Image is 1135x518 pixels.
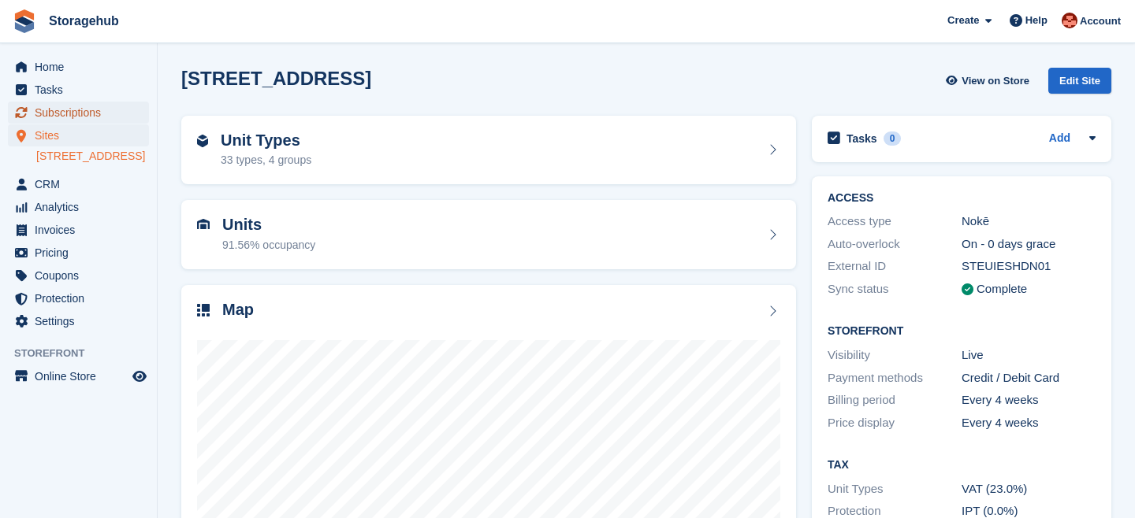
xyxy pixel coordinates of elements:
a: menu [8,173,149,195]
h2: [STREET_ADDRESS] [181,68,371,89]
a: Unit Types 33 types, 4 groups [181,116,796,185]
div: Complete [977,280,1027,298]
a: menu [8,102,149,124]
div: 33 types, 4 groups [221,152,311,168]
div: External ID [828,257,962,276]
div: Unit Types [828,480,962,498]
span: Online Store [35,365,129,387]
div: Nokē [962,213,1096,231]
a: menu [8,79,149,101]
a: menu [8,310,149,332]
div: Every 4 weeks [962,391,1096,409]
img: map-icn-33ee37083ee616e46c38cad1a60f524a97daa1e2b2c8c0bc3eb3415660979fc1.svg [197,304,210,316]
span: Settings [35,310,129,332]
a: Preview store [130,367,149,386]
span: Help [1025,13,1048,28]
a: menu [8,124,149,146]
span: Sites [35,124,129,146]
h2: Storefront [828,325,1096,338]
div: Billing period [828,391,962,409]
div: 0 [884,131,902,146]
span: View on Store [962,73,1029,89]
a: Storagehub [43,8,125,34]
div: Payment methods [828,369,962,387]
div: Edit Site [1048,68,1111,94]
a: menu [8,287,149,309]
span: CRM [35,173,129,195]
span: Create [947,13,979,28]
a: menu [8,365,149,387]
div: On - 0 days grace [962,235,1096,253]
span: Coupons [35,265,129,287]
a: Units 91.56% occupancy [181,200,796,269]
div: Credit / Debit Card [962,369,1096,387]
a: Add [1049,130,1070,148]
h2: Units [222,216,315,234]
span: Analytics [35,196,129,218]
a: Edit Site [1048,68,1111,100]
img: stora-icon-8386f47178a22dfd0bd8f6a31ec36ba5ce8667c1dd55bd0f319d3a0aa187defe.svg [13,9,36,33]
div: Auto-overlock [828,235,962,253]
span: Pricing [35,242,129,264]
a: menu [8,219,149,241]
span: Subscriptions [35,102,129,124]
a: [STREET_ADDRESS] [36,149,149,164]
h2: Unit Types [221,131,311,150]
a: menu [8,196,149,218]
span: Protection [35,287,129,309]
div: Every 4 weeks [962,414,1096,432]
div: 91.56% occupancy [222,237,315,253]
span: Home [35,56,129,78]
h2: Tasks [847,131,877,146]
div: STEUIESHDN01 [962,257,1096,276]
a: menu [8,56,149,78]
div: Live [962,346,1096,364]
a: View on Store [943,68,1036,94]
div: Price display [828,414,962,432]
span: Account [1080,13,1121,29]
div: Visibility [828,346,962,364]
div: Access type [828,213,962,231]
span: Tasks [35,79,129,101]
div: VAT (23.0%) [962,480,1096,498]
span: Invoices [35,219,129,241]
h2: Tax [828,459,1096,472]
img: Nick [1062,13,1077,28]
h2: Map [222,301,254,319]
a: menu [8,242,149,264]
a: menu [8,265,149,287]
h2: ACCESS [828,192,1096,205]
img: unit-icn-7be61d7bf1b0ce9d3e12c5938cc71ed9869f7b940bace4675aadf7bd6d80202e.svg [197,219,210,230]
div: Sync status [828,280,962,298]
span: Storefront [14,346,157,361]
img: unit-type-icn-2b2737a686de81e16bb02015468b77c625bbabd49415b5ef34ead5e3b44a266d.svg [197,135,208,147]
